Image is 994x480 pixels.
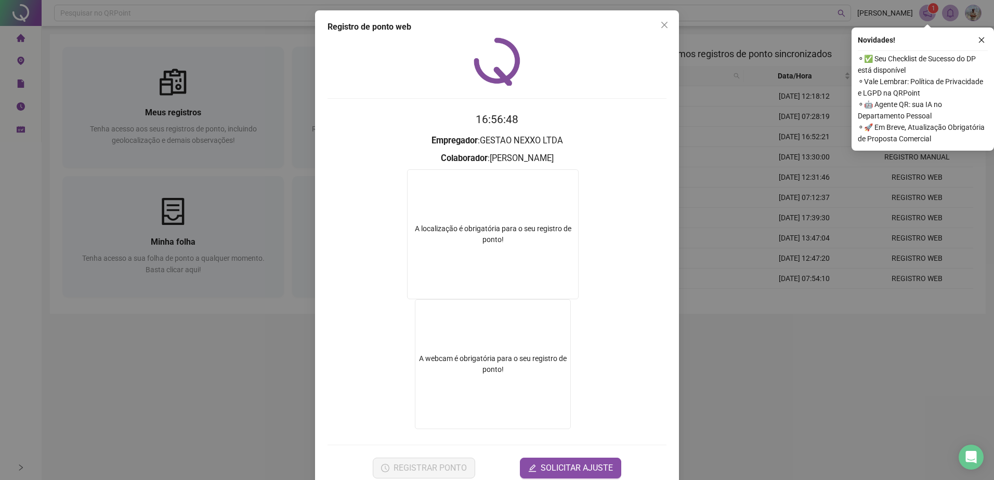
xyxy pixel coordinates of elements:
img: QRPoint [474,37,520,86]
strong: Empregador [431,136,478,145]
span: ⚬ ✅ Seu Checklist de Sucesso do DP está disponível [858,53,988,76]
span: ⚬ 🤖 Agente QR: sua IA no Departamento Pessoal [858,99,988,122]
button: Close [656,17,673,33]
strong: Colaborador [441,153,488,163]
div: A localização é obrigatória para o seu registro de ponto! [408,223,578,245]
span: edit [528,464,537,472]
div: Open Intercom Messenger [959,445,984,470]
div: A webcam é obrigatória para o seu registro de ponto! [415,299,571,429]
span: SOLICITAR AJUSTE [541,462,613,474]
span: close [978,36,985,44]
span: ⚬ 🚀 Em Breve, Atualização Obrigatória de Proposta Comercial [858,122,988,144]
span: close [660,21,669,29]
h3: : GESTAO NEXXO LTDA [328,134,666,148]
button: REGISTRAR PONTO [373,458,475,478]
div: Registro de ponto web [328,21,666,33]
span: ⚬ Vale Lembrar: Política de Privacidade e LGPD na QRPoint [858,76,988,99]
button: editSOLICITAR AJUSTE [520,458,621,478]
time: 16:56:48 [476,113,518,126]
span: Novidades ! [858,34,895,46]
h3: : [PERSON_NAME] [328,152,666,165]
